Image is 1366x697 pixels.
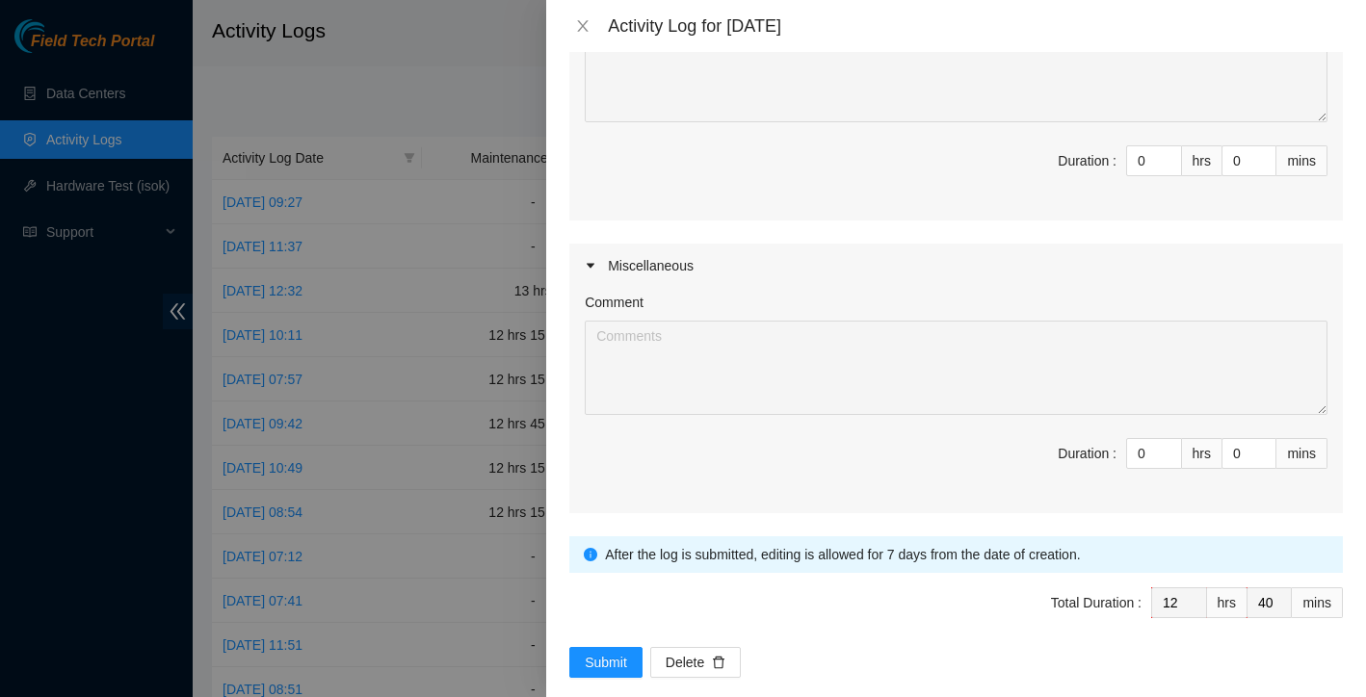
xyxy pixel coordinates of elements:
[1276,438,1327,469] div: mins
[605,544,1328,565] div: After the log is submitted, editing is allowed for 7 days from the date of creation.
[712,656,725,671] span: delete
[608,15,1343,37] div: Activity Log for [DATE]
[584,548,597,561] span: info-circle
[585,28,1327,122] textarea: Comment
[585,292,644,313] label: Comment
[569,647,643,678] button: Submit
[585,321,1327,415] textarea: Comment
[575,18,591,34] span: close
[650,647,741,678] button: Deletedelete
[569,17,596,36] button: Close
[1207,587,1248,618] div: hrs
[1058,443,1116,464] div: Duration :
[666,652,704,673] span: Delete
[1058,150,1116,171] div: Duration :
[1182,438,1222,469] div: hrs
[569,244,1343,288] div: Miscellaneous
[1292,587,1343,618] div: mins
[1182,145,1222,176] div: hrs
[585,652,627,673] span: Submit
[1276,145,1327,176] div: mins
[585,260,596,271] span: caret-right
[1051,592,1142,613] div: Total Duration :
